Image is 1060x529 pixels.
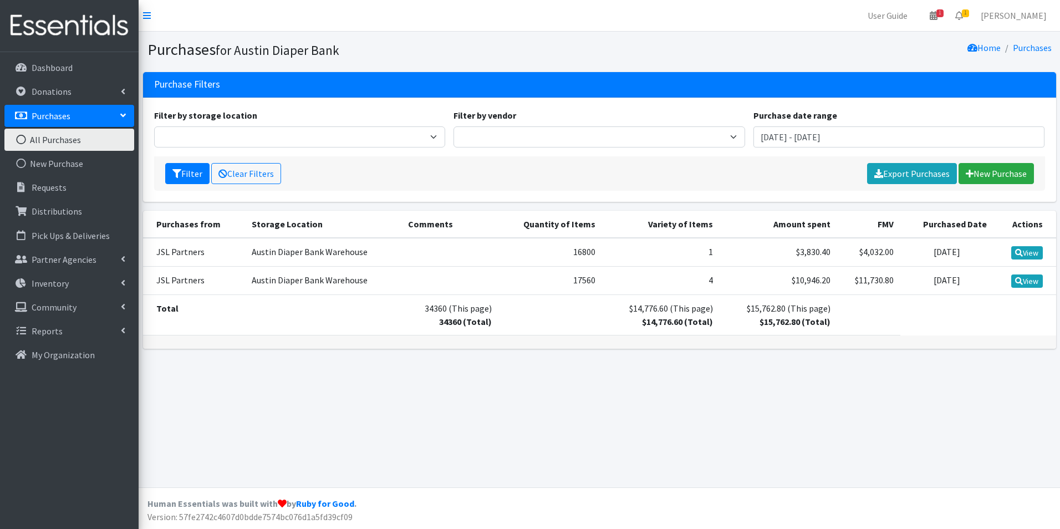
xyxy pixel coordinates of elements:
[32,278,69,289] p: Inventory
[498,238,602,267] td: 16800
[498,211,602,238] th: Quantity of Items
[32,182,67,193] p: Requests
[156,303,179,314] strong: Total
[936,9,944,17] span: 1
[859,4,916,27] a: User Guide
[32,206,82,217] p: Distributions
[216,42,339,58] small: for Austin Diaper Bank
[962,9,969,17] span: 1
[32,302,77,313] p: Community
[4,248,134,271] a: Partner Agencies
[946,4,972,27] a: 1
[967,42,1001,53] a: Home
[4,225,134,247] a: Pick Ups & Deliveries
[245,211,401,238] th: Storage Location
[959,163,1034,184] a: New Purchase
[837,211,900,238] th: FMV
[147,40,595,59] h1: Purchases
[760,316,830,327] strong: $15,762.80 (Total)
[4,129,134,151] a: All Purchases
[642,316,713,327] strong: $14,776.60 (Total)
[867,163,957,184] a: Export Purchases
[602,238,720,267] td: 1
[753,109,837,122] label: Purchase date range
[401,294,499,335] td: 34360 (This page)
[439,316,492,327] strong: 34360 (Total)
[211,163,281,184] a: Clear Filters
[720,294,837,335] td: $15,762.80 (This page)
[900,266,993,294] td: [DATE]
[1013,42,1052,53] a: Purchases
[4,344,134,366] a: My Organization
[720,266,837,294] td: $10,946.20
[921,4,946,27] a: 1
[4,57,134,79] a: Dashboard
[32,110,70,121] p: Purchases
[143,211,245,238] th: Purchases from
[993,211,1056,238] th: Actions
[4,152,134,175] a: New Purchase
[245,238,401,267] td: Austin Diaper Bank Warehouse
[1011,274,1043,288] a: View
[498,266,602,294] td: 17560
[4,320,134,342] a: Reports
[837,238,900,267] td: $4,032.00
[4,105,134,127] a: Purchases
[900,211,993,238] th: Purchased Date
[602,266,720,294] td: 4
[147,498,356,509] strong: Human Essentials was built with by .
[837,266,900,294] td: $11,730.80
[32,86,72,97] p: Donations
[401,211,499,238] th: Comments
[602,211,720,238] th: Variety of Items
[4,200,134,222] a: Distributions
[296,498,354,509] a: Ruby for Good
[602,294,720,335] td: $14,776.60 (This page)
[720,238,837,267] td: $3,830.40
[245,266,401,294] td: Austin Diaper Bank Warehouse
[32,62,73,73] p: Dashboard
[453,109,516,122] label: Filter by vendor
[4,80,134,103] a: Donations
[4,272,134,294] a: Inventory
[165,163,210,184] button: Filter
[32,230,110,241] p: Pick Ups & Deliveries
[753,126,1045,147] input: January 1, 2011 - December 31, 2011
[154,109,257,122] label: Filter by storage location
[147,511,353,522] span: Version: 57fe2742c4607d0bdde7574bc076d1a5fd39cf09
[972,4,1056,27] a: [PERSON_NAME]
[154,79,220,90] h3: Purchase Filters
[720,211,837,238] th: Amount spent
[1011,246,1043,260] a: View
[32,254,96,265] p: Partner Agencies
[4,176,134,199] a: Requests
[143,266,245,294] td: JSL Partners
[32,325,63,337] p: Reports
[900,238,993,267] td: [DATE]
[143,238,245,267] td: JSL Partners
[4,7,134,44] img: HumanEssentials
[4,296,134,318] a: Community
[32,349,95,360] p: My Organization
